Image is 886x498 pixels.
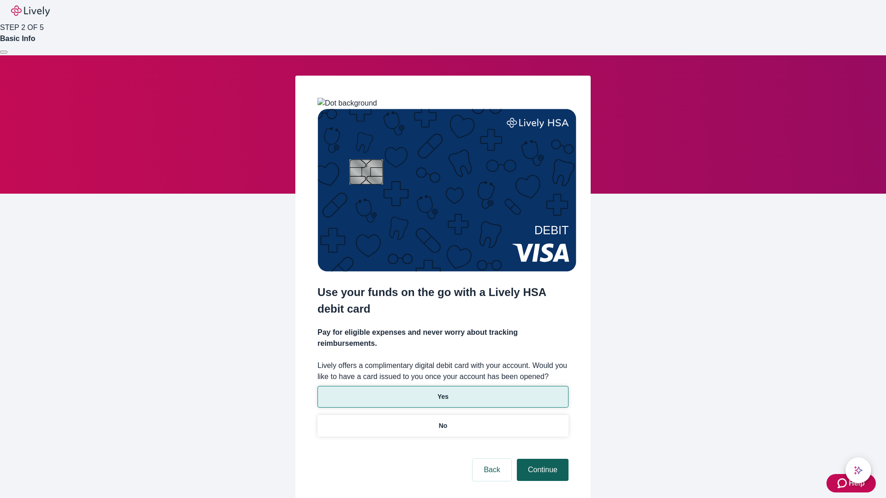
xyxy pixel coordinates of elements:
h2: Use your funds on the go with a Lively HSA debit card [317,284,569,317]
button: Continue [517,459,569,481]
img: Dot background [317,98,377,109]
label: Lively offers a complimentary digital debit card with your account. Would you like to have a card... [317,360,569,382]
span: Help [849,478,865,489]
img: Debit card [317,109,576,272]
svg: Zendesk support icon [838,478,849,489]
svg: Lively AI Assistant [854,466,863,475]
button: No [317,415,569,437]
img: Lively [11,6,50,17]
p: Yes [437,392,449,402]
button: Zendesk support iconHelp [826,474,876,492]
button: Yes [317,386,569,408]
h4: Pay for eligible expenses and never worry about tracking reimbursements. [317,327,569,349]
p: No [439,421,448,431]
button: Back [473,459,511,481]
button: chat [845,457,871,483]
